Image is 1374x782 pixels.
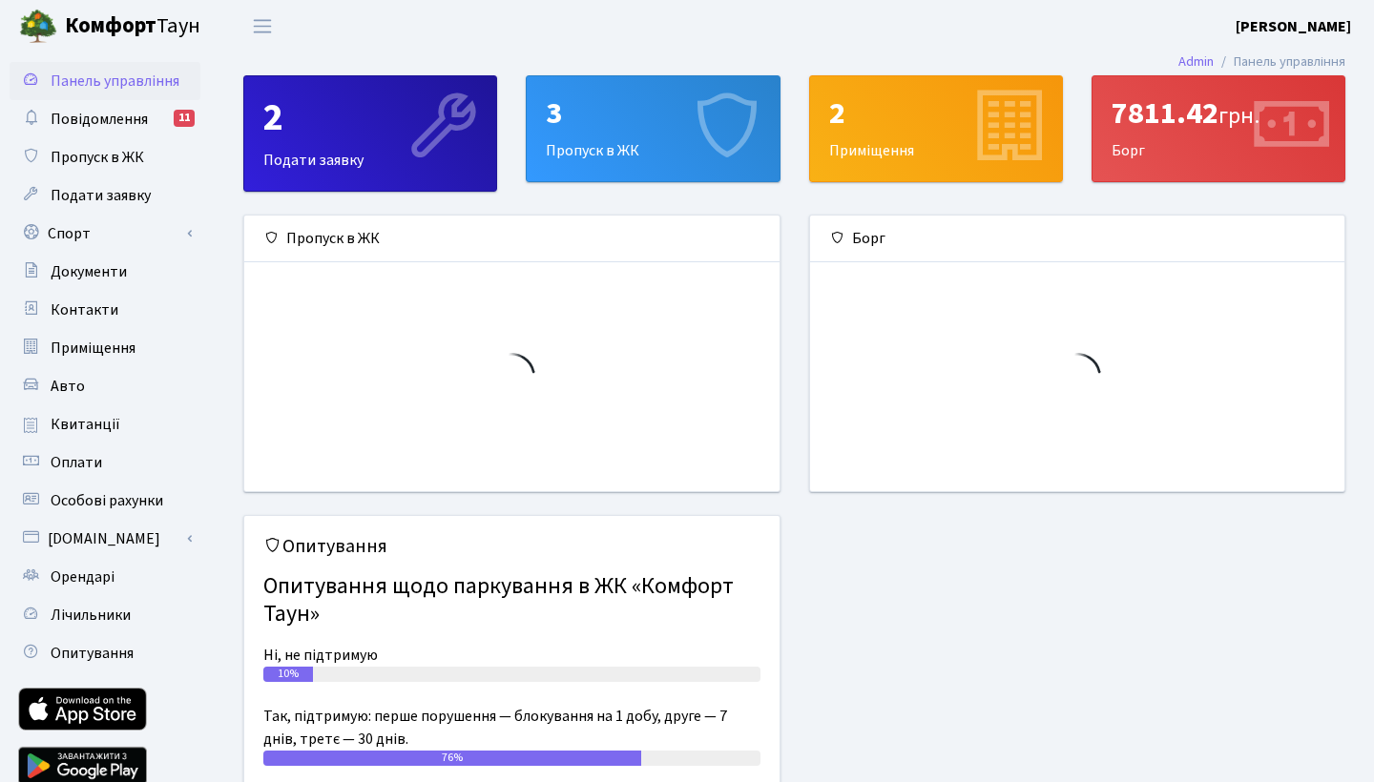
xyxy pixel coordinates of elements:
[10,291,200,329] a: Контакти
[526,75,780,182] a: 3Пропуск в ЖК
[1236,15,1351,38] a: [PERSON_NAME]
[263,751,641,766] div: 76%
[51,643,134,664] span: Опитування
[10,596,200,634] a: Лічильники
[527,76,779,181] div: Пропуск в ЖК
[10,329,200,367] a: Приміщення
[263,535,760,558] h5: Опитування
[51,566,114,587] span: Орендарі
[244,216,780,262] div: Пропуск в ЖК
[174,110,195,127] div: 11
[51,147,144,168] span: Пропуск в ЖК
[1150,42,1374,82] nav: breadcrumb
[65,10,156,41] b: Комфорт
[51,376,85,397] span: Авто
[51,185,151,206] span: Подати заявку
[10,62,200,100] a: Панель управління
[1093,76,1344,181] div: Борг
[1236,16,1351,37] b: [PERSON_NAME]
[51,261,127,282] span: Документи
[51,452,102,473] span: Оплати
[10,482,200,520] a: Особові рахунки
[829,95,1043,132] div: 2
[10,176,200,215] a: Подати заявку
[263,644,760,667] div: Ні, не підтримую
[10,443,200,482] a: Оплати
[244,76,496,191] div: Подати заявку
[810,216,1345,262] div: Борг
[51,338,135,359] span: Приміщення
[65,10,200,43] span: Таун
[10,253,200,291] a: Документи
[51,490,163,511] span: Особові рахунки
[10,520,200,558] a: [DOMAIN_NAME]
[19,8,57,46] img: logo.png
[51,414,120,435] span: Квитанції
[10,558,200,596] a: Орендарі
[10,634,200,672] a: Опитування
[546,95,760,132] div: 3
[51,109,148,130] span: Повідомлення
[263,566,760,636] h4: Опитування щодо паркування в ЖК «Комфорт Таун»
[1214,51,1345,72] li: Панель управління
[1112,95,1325,132] div: 7811.42
[263,95,477,141] div: 2
[10,367,200,405] a: Авто
[1178,51,1214,72] a: Admin
[10,100,200,138] a: Повідомлення11
[243,75,497,192] a: 2Подати заявку
[10,215,200,253] a: Спорт
[239,10,286,42] button: Переключити навігацію
[809,75,1063,182] a: 2Приміщення
[263,705,760,751] div: Так, підтримую: перше порушення — блокування на 1 добу, друге — 7 днів, третє — 30 днів.
[51,299,118,320] span: Контакти
[1218,99,1259,133] span: грн.
[10,405,200,443] a: Квитанції
[810,76,1062,181] div: Приміщення
[263,667,313,682] div: 10%
[51,605,131,626] span: Лічильники
[10,138,200,176] a: Пропуск в ЖК
[51,71,179,92] span: Панель управління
